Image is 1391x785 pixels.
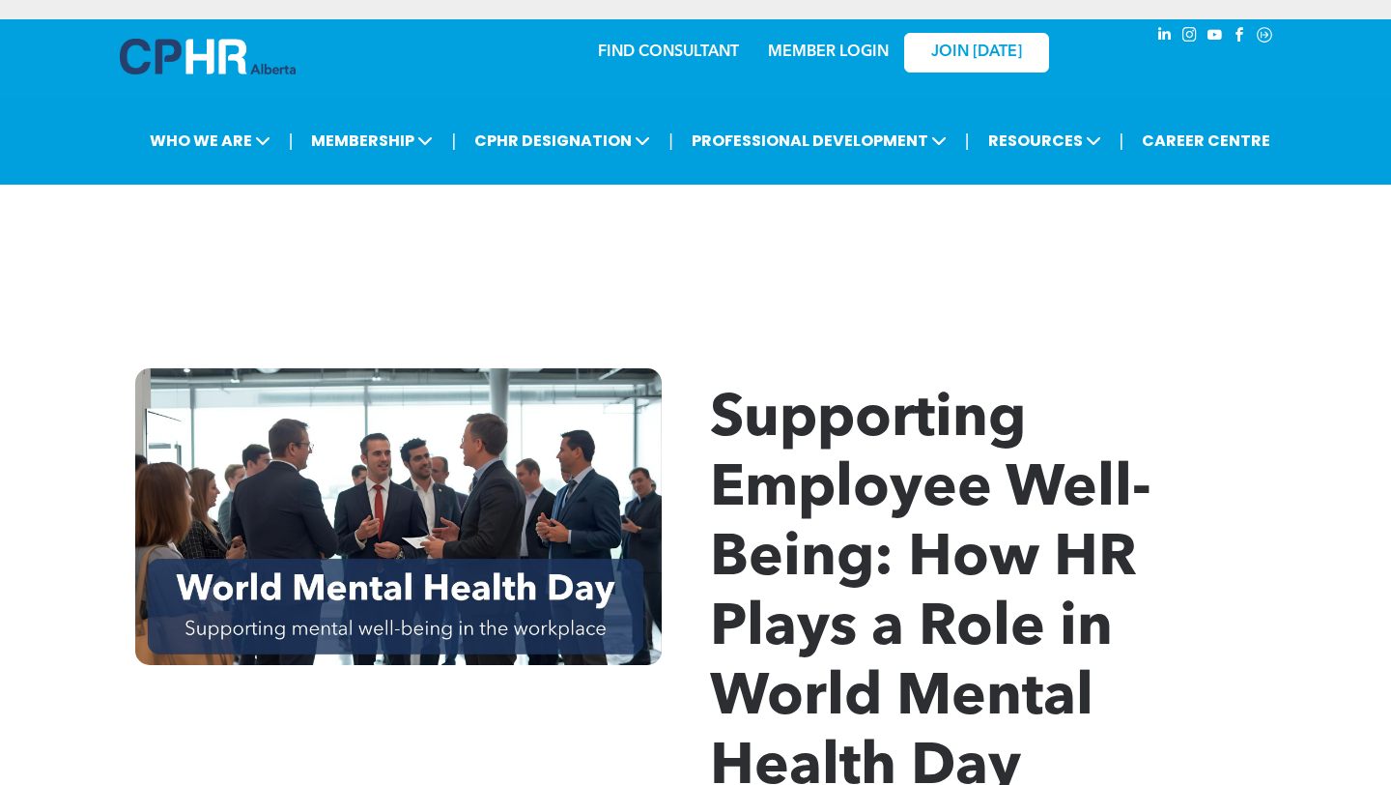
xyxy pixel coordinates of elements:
[668,121,673,160] li: |
[451,121,456,160] li: |
[289,121,294,160] li: |
[144,123,276,159] span: WHO WE ARE
[305,123,439,159] span: MEMBERSHIP
[686,123,952,159] span: PROFESSIONAL DEVELOPMENT
[1153,24,1175,50] a: linkedin
[1136,123,1276,159] a: CAREER CENTRE
[768,44,889,60] a: MEMBER LOGIN
[1254,24,1275,50] a: Social network
[120,39,296,74] img: A blue and white logo for cp alberta
[1178,24,1200,50] a: instagram
[1229,24,1250,50] a: facebook
[904,33,1049,73] a: JOIN [DATE]
[982,123,1107,159] span: RESOURCES
[1204,24,1225,50] a: youtube
[1120,121,1124,160] li: |
[468,123,656,159] span: CPHR DESIGNATION
[931,44,1022,62] span: JOIN [DATE]
[965,121,970,160] li: |
[598,44,739,60] a: FIND CONSULTANT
